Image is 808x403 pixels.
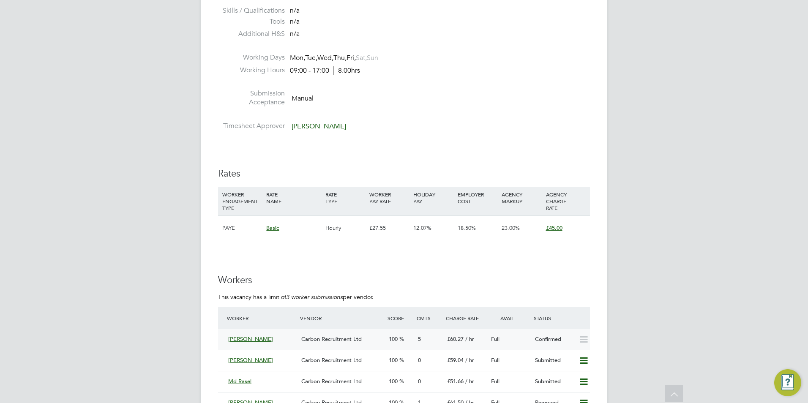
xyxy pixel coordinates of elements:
div: Cmts [415,310,444,326]
div: £27.55 [367,216,411,240]
span: 12.07% [413,224,431,231]
h3: Rates [218,168,590,180]
span: n/a [290,30,300,38]
span: 5 [418,335,421,343]
div: Hourly [323,216,367,240]
span: Wed, [317,54,333,62]
span: 100 [389,357,398,364]
div: WORKER ENGAGEMENT TYPE [220,187,264,215]
span: Mon, [290,54,305,62]
div: HOLIDAY PAY [411,187,455,209]
button: Engage Resource Center [774,369,801,396]
div: Vendor [298,310,385,326]
div: Score [385,310,415,326]
span: 8.00hrs [333,66,360,75]
div: Status [532,310,590,326]
div: RATE TYPE [323,187,367,209]
div: EMPLOYER COST [456,187,500,209]
span: / hr [465,357,474,364]
span: Carbon Recruitment Ltd [301,357,362,364]
div: WORKER PAY RATE [367,187,411,209]
span: Sun [367,54,378,62]
div: Worker [225,310,298,326]
span: Basic [266,224,279,231]
span: Full [491,335,500,343]
div: Submitted [532,375,576,389]
h3: Workers [218,274,590,286]
span: / hr [465,335,474,343]
div: Confirmed [532,332,576,346]
label: Working Hours [218,66,285,75]
div: RATE NAME [264,187,323,209]
span: Tue, [305,54,317,62]
span: 0 [418,357,421,364]
span: n/a [290,17,300,26]
label: Timesheet Approver [218,122,285,131]
span: [PERSON_NAME] [228,335,273,343]
span: 100 [389,378,398,385]
span: Thu, [333,54,347,62]
div: Submitted [532,354,576,368]
span: Manual [292,94,314,103]
span: / hr [465,378,474,385]
label: Skills / Qualifications [218,6,285,15]
span: Carbon Recruitment Ltd [301,335,362,343]
span: [PERSON_NAME] [292,122,346,131]
span: £51.66 [447,378,464,385]
div: AGENCY CHARGE RATE [544,187,588,215]
div: 09:00 - 17:00 [290,66,360,75]
span: £59.04 [447,357,464,364]
span: [PERSON_NAME] [228,357,273,364]
label: Working Days [218,53,285,62]
label: Tools [218,17,285,26]
span: Full [491,357,500,364]
span: Fri, [347,54,356,62]
span: 0 [418,378,421,385]
p: This vacancy has a limit of per vendor. [218,293,590,301]
label: Submission Acceptance [218,89,285,107]
div: Avail [488,310,532,326]
div: AGENCY MARKUP [500,187,543,209]
span: Full [491,378,500,385]
label: Additional H&S [218,30,285,38]
div: Charge Rate [444,310,488,326]
div: PAYE [220,216,264,240]
span: £60.27 [447,335,464,343]
span: Md Rasel [228,378,251,385]
span: n/a [290,6,300,15]
span: £45.00 [546,224,562,231]
em: 3 worker submissions [286,293,343,301]
span: 100 [389,335,398,343]
span: 23.00% [502,224,520,231]
span: 18.50% [458,224,476,231]
span: Sat, [356,54,367,62]
span: Carbon Recruitment Ltd [301,378,362,385]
